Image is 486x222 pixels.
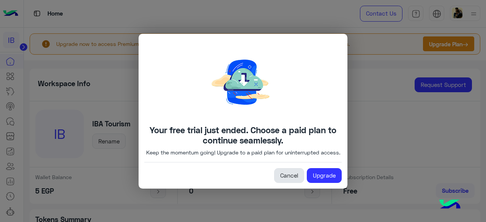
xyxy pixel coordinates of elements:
img: hulul-logo.png [437,192,463,218]
h4: Your free trial just ended. Choose a paid plan to continue seamlessly. [144,125,342,145]
p: Keep the momentum going! Upgrade to a paid plan for uninterrupted access. [146,148,340,156]
img: Downloading.png [186,39,300,125]
a: Cancel [274,168,304,183]
a: Upgrade [307,168,342,183]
